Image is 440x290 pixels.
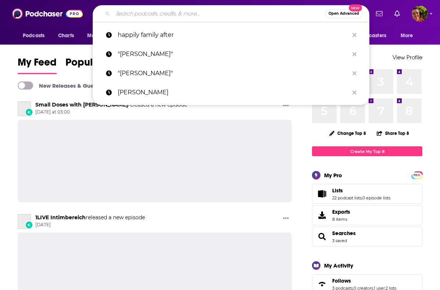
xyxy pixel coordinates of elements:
[18,56,57,73] span: My Feed
[35,101,128,108] a: Small Doses with Amanda Seales
[373,7,386,20] a: Show notifications dropdown
[332,230,356,237] a: Searches
[82,29,123,43] button: open menu
[332,277,351,284] span: Follows
[332,195,362,200] a: 22 podcast lists
[93,5,369,22] div: Search podcasts, credits, & more...
[332,277,396,284] a: Follows
[93,64,369,83] a: "[PERSON_NAME]"
[118,64,349,83] p: "Colette J. Fehr"
[332,238,347,243] a: 3 saved
[324,172,342,179] div: My Pro
[18,81,114,90] a: New Releases & Guests Only
[362,195,362,200] span: ,
[35,214,145,221] h3: released a new episode
[325,129,370,138] button: Change Top 8
[35,222,145,228] span: [DATE]
[93,83,369,102] a: [PERSON_NAME]
[412,6,428,22] img: User Profile
[93,25,369,45] a: happily family after
[18,56,57,74] a: My Feed
[401,31,413,41] span: More
[87,31,113,41] span: Monitoring
[118,25,349,45] p: happily family after
[312,146,422,156] a: Create My Top 8
[412,6,428,22] span: Logged in as Marz
[376,126,409,140] button: Share Top 8
[332,217,350,222] span: 8 items
[315,210,329,220] span: Exports
[412,172,421,178] a: PRO
[113,8,325,20] input: Search podcasts, credits, & more...
[412,172,421,178] span: PRO
[325,9,362,18] button: Open AdvancedNew
[18,101,31,116] a: Small Doses with Amanda Seales
[349,4,362,11] span: New
[332,209,350,215] span: Exports
[329,12,359,15] span: Open Advanced
[118,83,349,102] p: nathan latka
[412,6,428,22] button: Show profile menu
[53,29,78,43] a: Charts
[18,29,54,43] button: open menu
[312,227,422,247] span: Searches
[324,262,353,269] div: My Activity
[35,101,187,108] h3: released a new episode
[391,7,403,20] a: Show notifications dropdown
[395,29,422,43] button: open menu
[393,54,422,61] a: View Profile
[35,214,86,221] a: 1LIVE Intimbereich
[23,31,45,41] span: Podcasts
[332,187,390,194] a: Lists
[312,184,422,204] span: Lists
[12,7,83,21] img: Podchaser - Follow, Share and Rate Podcasts
[315,189,329,199] a: Lists
[332,187,343,194] span: Lists
[362,195,390,200] a: 0 episode lists
[315,279,329,289] a: Follows
[118,45,349,64] p: "Colette Fehr"
[93,45,369,64] a: "[PERSON_NAME]"
[346,29,397,43] button: open menu
[315,231,329,242] a: Searches
[25,221,33,229] div: New Episode
[58,31,74,41] span: Charts
[35,109,187,115] span: [DATE] at 03:00
[312,205,422,225] a: Exports
[65,56,128,74] a: Popular Feed
[25,108,33,116] div: New Episode
[280,214,292,223] button: Show More Button
[18,214,31,229] a: 1LIVE Intimbereich
[280,101,292,111] button: Show More Button
[65,56,128,73] span: Popular Feed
